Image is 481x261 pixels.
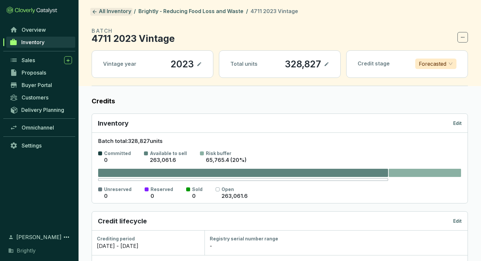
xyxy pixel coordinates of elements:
p: Batch total: 328,827 units [98,138,461,145]
div: Registry serial number range [210,235,462,242]
p: 263,061.6 [222,193,248,200]
p: Vintage year [103,61,136,68]
a: Brightly - Reducing Food Loss and Waste [137,8,245,16]
span: Inventory [21,39,45,45]
span: Omnichannel [22,124,54,131]
li: / [246,8,248,16]
p: Edit [453,218,462,224]
a: Customers [7,92,75,103]
li: / [134,8,136,16]
p: Inventory [98,119,129,128]
p: 0 [104,157,108,164]
a: Inventory [6,37,75,48]
p: 328,827 [285,59,321,70]
span: [PERSON_NAME] [16,233,62,241]
a: Settings [7,140,75,151]
p: Credit stage [358,60,390,67]
a: Delivery Planning [7,104,75,115]
span: Overview [22,26,46,33]
a: Sales [7,55,75,66]
div: Crediting period [97,235,199,242]
a: Buyer Portal [7,79,75,91]
p: Total units [230,61,258,68]
p: 0 [192,193,196,200]
a: All Inventory [90,8,133,16]
span: Settings [22,142,42,149]
p: Reserved [151,186,173,193]
p: Committed [104,150,131,157]
p: Available to sell [150,150,187,157]
p: Sold [192,186,203,193]
p: 4711 2023 Vintage [92,35,175,43]
span: 4711 2023 Vintage [251,8,298,14]
span: Customers [22,94,48,101]
span: Buyer Portal [22,82,52,88]
span: Brightly [17,247,36,254]
p: Forecasted [419,59,446,69]
div: - [210,242,462,250]
p: Credit lifecycle [98,217,147,226]
span: Sales [22,57,35,63]
a: Overview [7,24,75,35]
p: BATCH [92,27,175,35]
span: Delivery Planning [21,107,64,113]
p: Open [222,186,248,193]
p: 0 [151,193,154,200]
a: Omnichannel [7,122,75,133]
p: Unreserved [104,186,132,193]
div: [DATE] - [DATE] [97,242,199,250]
span: 65,765.4 (20%) [206,157,247,163]
span: Proposals [22,69,46,76]
p: Risk buffer [206,150,247,157]
p: 263,061.6 [150,157,176,164]
p: 0 [104,193,108,200]
a: Proposals [7,67,75,78]
p: 2023 [170,59,194,70]
p: Edit [453,120,462,127]
label: Credits [92,96,468,106]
